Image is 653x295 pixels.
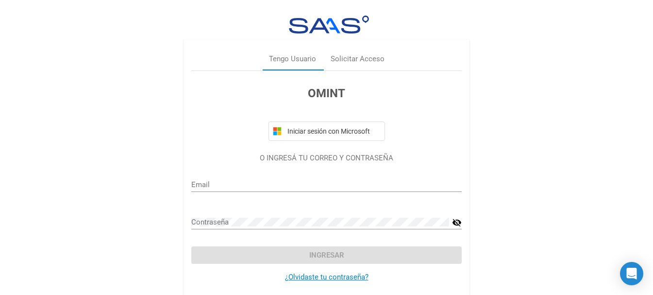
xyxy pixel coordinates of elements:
[452,217,462,228] mat-icon: visibility_off
[268,121,385,141] button: Iniciar sesión con Microsoft
[620,262,643,285] div: Open Intercom Messenger
[269,53,316,65] div: Tengo Usuario
[285,127,381,135] span: Iniciar sesión con Microsoft
[191,85,462,102] h3: OMINT
[331,53,385,65] div: Solicitar Acceso
[191,153,462,164] p: O INGRESÁ TU CORREO Y CONTRASEÑA
[309,251,344,260] span: Ingresar
[285,273,368,281] a: ¿Olvidaste tu contraseña?
[191,246,462,264] button: Ingresar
